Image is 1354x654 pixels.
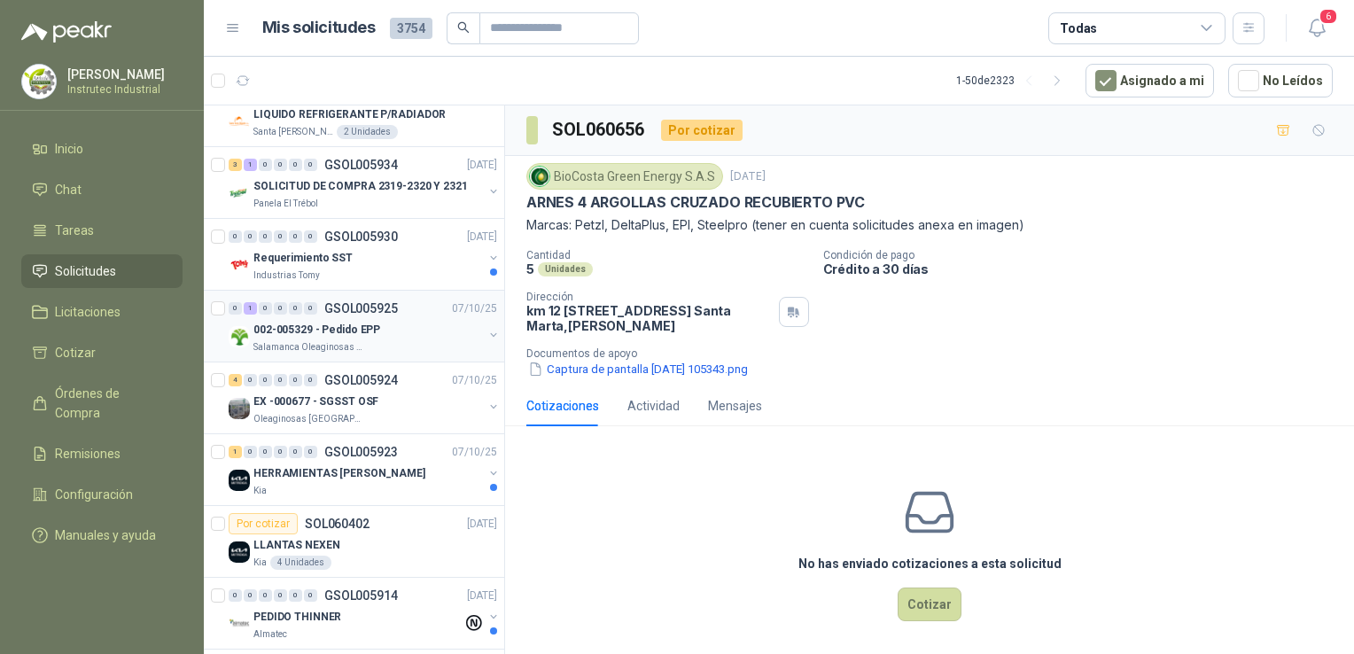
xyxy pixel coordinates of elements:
div: BioCosta Green Energy S.A.S [526,163,723,190]
a: 0 0 0 0 0 0 GSOL005914[DATE] Company LogoPEDIDO THINNERAlmatec [229,585,501,642]
h3: No has enviado cotizaciones a esta solicitud [798,554,1062,573]
div: 0 [229,230,242,243]
p: Requerimiento SST [253,250,353,267]
div: 0 [259,159,272,171]
button: Asignado a mi [1086,64,1214,97]
p: SOL060402 [305,518,370,530]
div: 0 [244,374,257,386]
div: 0 [304,302,317,315]
div: Todas [1060,19,1097,38]
p: HERRAMIENTAS [PERSON_NAME] [253,465,425,482]
img: Company Logo [229,254,250,276]
a: Por cotizarSOL060402[DATE] Company LogoLLANTAS NEXENKia4 Unidades [204,506,504,578]
p: [DATE] [467,516,497,533]
a: Inicio [21,132,183,166]
p: LLANTAS NEXEN [253,537,339,554]
div: 0 [304,159,317,171]
h3: SOL060656 [552,116,647,144]
button: Captura de pantalla [DATE] 105343.png [526,360,750,378]
a: Remisiones [21,437,183,471]
p: GSOL005924 [324,374,398,386]
div: 0 [274,374,287,386]
p: ARNES 4 ARGOLLAS CRUZADO RECUBIERTO PVC [526,193,865,212]
p: Santa [PERSON_NAME] [253,125,333,139]
div: 0 [259,589,272,602]
p: [DATE] [467,229,497,245]
p: km 12 [STREET_ADDRESS] Santa Marta , [PERSON_NAME] [526,303,772,333]
div: 0 [304,446,317,458]
p: SOLICITUD DE COMPRA 2319-2320 Y 2321 [253,178,468,195]
span: 3754 [390,18,432,39]
div: Unidades [538,262,593,276]
a: 1 0 0 0 0 0 GSOL00592307/10/25 Company LogoHERRAMIENTAS [PERSON_NAME]Kia [229,441,501,498]
div: Actividad [627,396,680,416]
div: 4 [229,374,242,386]
p: Kia [253,556,267,570]
div: 1 [229,446,242,458]
div: Cotizaciones [526,396,599,416]
div: 1 [244,302,257,315]
a: Licitaciones [21,295,183,329]
button: 6 [1301,12,1333,44]
img: Company Logo [229,613,250,635]
div: 0 [259,302,272,315]
span: Tareas [55,221,94,240]
p: 5 [526,261,534,276]
a: 0 1 0 0 0 0 GSOL00592507/10/25 Company Logo002-005329 - Pedido EPPSalamanca Oleaginosas SAS [229,298,501,354]
span: Órdenes de Compra [55,384,166,423]
a: Por cotizarSOL060592[DATE] Company LogoLIQUIDO REFRIGERANTE P/RADIADORSanta [PERSON_NAME]2 Unidades [204,75,504,147]
div: 0 [289,446,302,458]
img: Company Logo [530,167,549,186]
p: Almatec [253,627,287,642]
p: GSOL005934 [324,159,398,171]
img: Logo peakr [21,21,112,43]
p: GSOL005930 [324,230,398,243]
div: 1 - 50 de 2323 [956,66,1071,95]
h1: Mis solicitudes [262,15,376,41]
p: 07/10/25 [452,300,497,317]
a: 4 0 0 0 0 0 GSOL00592407/10/25 Company LogoEX -000677 - SGSST OSFOleaginosas [GEOGRAPHIC_DATA][PE... [229,370,501,426]
p: Industrias Tomy [253,269,320,283]
p: Marcas: Petzl, DeltaPlus, EPI, Steelpro (tener en cuenta solicitudes anexa en imagen) [526,215,1333,235]
p: Dirección [526,291,772,303]
img: Company Logo [229,541,250,563]
div: 0 [289,302,302,315]
a: Chat [21,173,183,206]
span: Remisiones [55,444,121,463]
p: [PERSON_NAME] [67,68,178,81]
img: Company Logo [229,470,250,491]
div: 0 [259,374,272,386]
span: Manuales y ayuda [55,526,156,545]
span: search [457,21,470,34]
div: 4 Unidades [270,556,331,570]
p: Kia [253,484,267,498]
span: Configuración [55,485,133,504]
p: [DATE] [467,157,497,174]
div: 0 [274,230,287,243]
div: 0 [289,230,302,243]
p: GSOL005914 [324,589,398,602]
div: 0 [244,230,257,243]
div: 0 [229,302,242,315]
a: Configuración [21,478,183,511]
div: 0 [274,589,287,602]
div: 0 [304,589,317,602]
p: 002-005329 - Pedido EPP [253,322,380,339]
div: Por cotizar [229,513,298,534]
p: Salamanca Oleaginosas SAS [253,340,365,354]
div: 0 [259,446,272,458]
img: Company Logo [22,65,56,98]
p: 07/10/25 [452,444,497,461]
span: 6 [1319,8,1338,25]
div: 0 [274,302,287,315]
span: Solicitudes [55,261,116,281]
div: 0 [304,230,317,243]
p: [DATE] [730,168,766,185]
p: [DATE] [467,588,497,604]
p: Crédito a 30 días [823,261,1348,276]
img: Company Logo [229,398,250,419]
span: Chat [55,180,82,199]
a: 3 1 0 0 0 0 GSOL005934[DATE] Company LogoSOLICITUD DE COMPRA 2319-2320 Y 2321Panela El Trébol [229,154,501,211]
div: 0 [259,230,272,243]
a: Tareas [21,214,183,247]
